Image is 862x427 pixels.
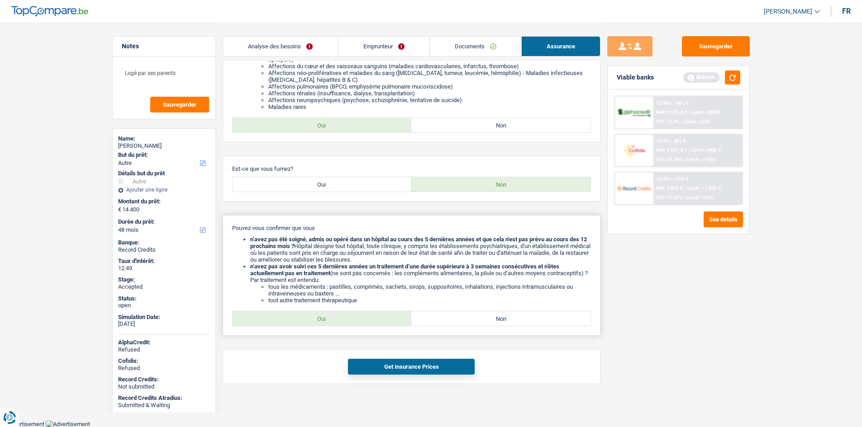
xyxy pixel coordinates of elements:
[118,283,210,291] div: Accepted
[268,70,591,83] li: Affections néo-prolifératives et maladies du sang ([MEDICAL_DATA], tumeur, leucémie, hémophilie) ...
[617,180,651,197] img: Record Credits
[118,295,210,302] div: Status:
[118,170,210,177] div: Détails but du prêt
[656,147,686,153] span: NAI: 2 323,4 €
[842,7,851,15] div: fr
[118,151,208,159] label: But du prêt:
[617,74,654,81] div: Viable banks
[268,297,591,304] li: tout autre traitement thérapeutique
[268,103,591,110] li: Maladies rares
[233,311,412,326] label: Oui
[656,176,688,182] div: 12.49% | 378 €
[656,138,685,144] div: 12.9% | 381 €
[118,314,210,321] div: Simulation Date:
[118,198,208,205] label: Montant du prêt:
[268,283,591,297] li: tous les médicaments : pastilles, comprimés, sachets, sirops, suppositoires, inhalations, injecti...
[411,118,591,132] label: Non
[687,185,720,191] span: Limit: >1.033 €
[118,394,210,402] div: Record Credits Atradius:
[118,276,210,283] div: Stage:
[118,365,210,372] div: Refused
[686,195,713,201] span: Limit: <65%
[686,157,715,163] span: Limit: <100%
[704,211,743,227] button: See details
[682,36,750,56] button: Sauvegarder
[118,376,210,383] div: Record Credits:
[764,8,812,15] span: [PERSON_NAME]
[118,302,210,309] div: open
[250,236,591,263] li: Hôpital désigne tout hôpital, toute clinique, y compris les établissements psychiatriques, d'un é...
[118,142,210,150] div: [PERSON_NAME]
[118,218,208,225] label: Durée du prêt:
[250,236,587,249] b: n’avez pas été soigné, admis ou opéré dans un hôpital au cours des 5 dernières années et que cela...
[118,187,210,193] div: Ajouter une ligne
[656,109,686,115] span: NAI: 2 572,8 €
[683,195,685,201] span: /
[118,339,210,346] div: AlphaCredit:
[232,225,591,231] p: Pouvez-vous confirmer que vous
[656,119,679,125] span: DTI: 12.9%
[411,311,591,326] label: Non
[250,29,591,110] li: êtes en bonne santé et, à ma (notre) connaissance, ne souffrez pas ou n’avez pas souffert, au cou...
[268,97,591,103] li: Affections neuropsychiques (psychose, schizophrénie, tentative de suicide)
[684,119,710,125] span: Limit: <50%
[233,118,412,132] label: Oui
[118,239,210,246] div: Banque:
[150,97,209,113] button: Sauvegarder
[617,108,651,118] img: AlphaCredit
[656,195,682,201] span: DTI: 11.67%
[118,258,210,265] div: Taux d'intérêt:
[118,357,210,365] div: Cofidis:
[223,37,338,56] a: Analyse des besoins
[683,72,719,82] div: Refresh
[429,37,521,56] a: Documents
[118,206,121,213] span: €
[338,37,429,56] a: Emprunteur
[118,402,210,409] div: Submitted & Waiting
[118,346,210,353] div: Refused
[118,383,210,390] div: Not submitted
[118,135,210,142] div: Name:
[656,185,682,191] span: NAI: 2 862 €
[250,263,559,277] b: n’avez pas avoir suivi ces 5 dernières années un traitement d’une durée supérieure à 3 semaines c...
[691,147,720,153] span: Limit: >800 €
[11,6,88,17] img: TopCompare Logo
[118,320,210,328] div: [DATE]
[656,157,682,163] span: DTI: 21.35%
[683,157,685,163] span: /
[691,109,720,115] span: Limit: >850 €
[411,177,591,192] label: Non
[757,4,820,19] a: [PERSON_NAME]
[268,63,591,70] li: Affections du cœur et des vaisseaux sanguins (maladies cardiovasculaires, infarctus, thrombose)
[233,177,412,192] label: Oui
[617,142,651,159] img: Cofidis
[268,83,591,90] li: Affections pulmonaires (BPCO, emphysème pulmonaire mucoviscidose)
[250,263,591,304] li: (ne sont pas concernés : les compléments alimentaires, la pilule ou d’autres moyens contraceptifs...
[118,265,210,272] div: 12.49
[348,359,475,375] button: Get Insurance Prices
[656,100,688,106] div: 12.99% | 381 €
[688,109,690,115] span: /
[268,90,591,97] li: Affections rénales (insuffisance, dialyse, transplantation)
[522,37,600,56] a: Assurance
[118,246,210,253] div: Record Credits
[684,185,686,191] span: /
[688,147,690,153] span: /
[163,102,196,108] span: Sauvegarder
[681,119,682,125] span: /
[122,42,206,50] h5: Notes
[232,165,591,172] p: Est-ce que vous fumez?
